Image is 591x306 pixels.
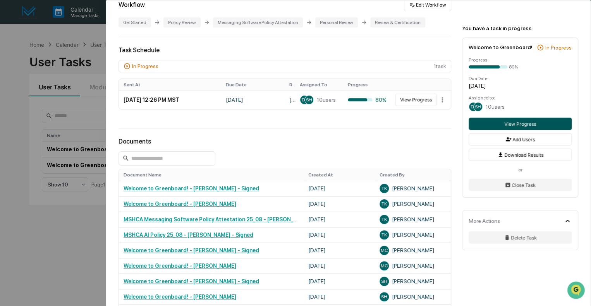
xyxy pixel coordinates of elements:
div: Get Started [119,17,151,27]
img: 1746055101610-c473b297-6a78-478c-a979-82029cc54cd1 [8,59,22,73]
div: We're available if you need us! [26,67,98,73]
div: Due Date: [469,76,572,81]
div: 80% [348,97,387,103]
button: Close Task [469,179,572,191]
span: SH [475,104,481,109]
div: Review & Certification [370,17,425,27]
div: You have a task in progress: [462,25,578,31]
span: 10 users [317,97,336,103]
td: [DATE] [304,227,375,243]
td: [DATE] 12:26 PM MST [119,91,221,109]
a: MSHCA AI Policy 25_08 - [PERSON_NAME] - Signed [124,232,253,238]
span: MC [381,263,388,268]
button: Delete Task [469,231,572,244]
div: [PERSON_NAME] [380,230,446,239]
span: TK [381,201,387,207]
div: [PERSON_NAME] [380,246,446,255]
th: Created At [304,169,375,181]
div: [PERSON_NAME] [380,199,446,209]
div: Welcome to Greenboard! [469,44,533,50]
td: [DATE] - [DATE] [285,91,295,109]
button: View Progress [469,118,572,130]
a: Welcome to Greenboard! - [PERSON_NAME] [124,263,236,269]
td: [DATE] [221,91,285,109]
div: 🔎 [8,113,14,119]
td: [DATE] [304,243,375,258]
div: or [469,167,572,173]
th: Assigned To [295,79,343,91]
span: TK [381,217,387,222]
a: Welcome to Greenboard! - [PERSON_NAME] [124,201,236,207]
div: [DATE] [469,83,572,89]
a: Welcome to Greenboard! - [PERSON_NAME] - Signed [124,278,259,284]
div: [PERSON_NAME] [380,184,446,193]
th: Document Name [119,169,304,181]
span: TK [381,186,387,191]
a: Welcome to Greenboard! - [PERSON_NAME] - Signed [124,247,259,253]
th: Reporting Date [285,79,295,91]
div: Task Schedule [119,46,451,54]
div: Personal Review [315,17,358,27]
span: DR [302,97,308,103]
div: Start new chat [26,59,127,67]
div: Progress [469,57,572,63]
iframe: Open customer support [566,280,587,301]
div: [PERSON_NAME] [380,261,446,270]
span: SH [306,97,312,103]
span: SH [381,279,387,284]
button: Add Users [469,133,572,145]
span: MC [381,248,388,253]
td: [DATE] [304,289,375,304]
span: Pylon [77,131,94,137]
td: [DATE] [304,274,375,289]
div: In Progress [545,44,572,51]
th: Due Date [221,79,285,91]
button: View Progress [395,94,437,106]
div: Documents [119,138,451,145]
div: Policy Review [163,17,201,27]
div: Assigned to: [469,95,572,101]
span: 10 users [486,104,505,110]
td: [DATE] [304,258,375,274]
div: 🖐️ [8,98,14,104]
a: MSHCA Messaging Software Policy Attestation 25_08 - [PERSON_NAME] - Signed [124,216,333,222]
span: Data Lookup [15,112,49,120]
a: 🗄️Attestations [53,94,99,108]
div: [PERSON_NAME] [380,292,446,301]
div: 1 task [119,60,451,72]
button: Start new chat [132,62,141,71]
span: DR [471,104,476,109]
div: 🗄️ [56,98,62,104]
a: Powered byPylon [55,131,94,137]
div: 80% [509,64,518,70]
a: 🖐️Preclearance [5,94,53,108]
div: [PERSON_NAME] [380,277,446,286]
a: Welcome to Greenboard! - [PERSON_NAME] [124,294,236,300]
span: TK [381,232,387,238]
span: SH [381,294,387,299]
p: How can we help? [8,16,141,29]
div: In Progress [132,63,158,69]
div: Workflow [119,1,145,9]
span: Preclearance [15,97,50,105]
td: [DATE] [304,196,375,212]
div: More Actions [469,218,500,224]
span: Attestations [64,97,96,105]
th: Progress [343,79,391,91]
a: 🔎Data Lookup [5,109,52,123]
th: Created By [375,169,451,181]
div: [PERSON_NAME] [380,215,446,224]
div: Messaging Software Policy Attestation [213,17,303,27]
td: [DATE] [304,212,375,227]
button: Download Results [469,149,572,161]
th: Sent At [119,79,221,91]
a: Welcome to Greenboard! - [PERSON_NAME] - Signed [124,185,259,191]
td: [DATE] [304,181,375,196]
